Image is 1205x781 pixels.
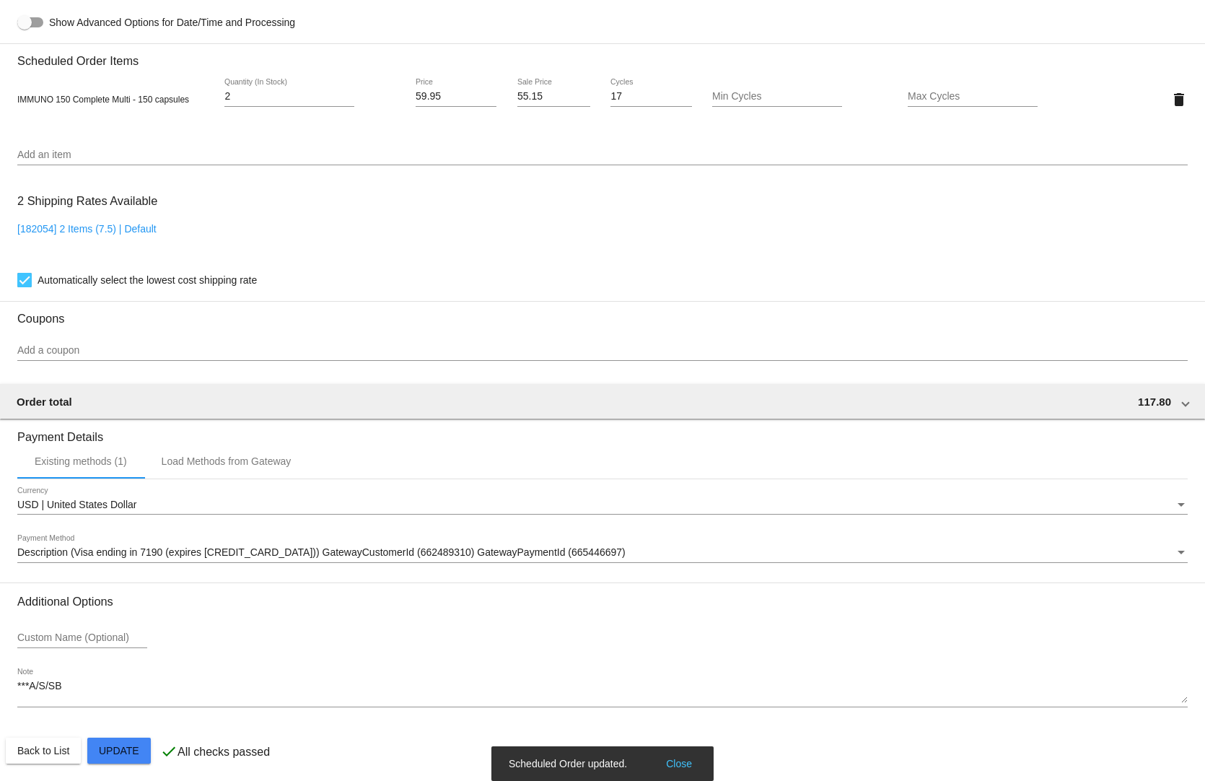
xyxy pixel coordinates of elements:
span: Automatically select the lowest cost shipping rate [38,271,257,289]
h3: Additional Options [17,595,1188,608]
span: IMMUNO 150 Complete Multi - 150 capsules [17,95,189,105]
mat-icon: delete [1170,91,1188,108]
input: Cycles [610,91,691,102]
input: Max Cycles [908,91,1038,102]
h3: 2 Shipping Rates Available [17,186,157,217]
simple-snack-bar: Scheduled Order updated. [509,756,696,771]
a: [182054] 2 Items (7.5) | Default [17,223,157,235]
span: Order total [17,396,72,408]
span: 117.80 [1138,396,1171,408]
input: Min Cycles [712,91,842,102]
input: Price [416,91,496,102]
div: Existing methods (1) [35,455,127,467]
mat-select: Currency [17,499,1188,511]
button: Close [662,756,696,771]
span: Description (Visa ending in 7190 (expires [CREDIT_CARD_DATA])) GatewayCustomerId (662489310) Gate... [17,546,626,558]
div: Load Methods from Gateway [162,455,292,467]
input: Add an item [17,149,1188,161]
input: Add a coupon [17,345,1188,357]
button: Back to List [6,738,81,764]
input: Quantity (In Stock) [224,91,354,102]
button: Update [87,738,151,764]
h3: Payment Details [17,419,1188,444]
span: Update [99,745,139,756]
input: Custom Name (Optional) [17,632,147,644]
span: Back to List [17,745,69,756]
mat-icon: check [160,743,178,760]
mat-select: Payment Method [17,547,1188,559]
h3: Scheduled Order Items [17,43,1188,68]
span: USD | United States Dollar [17,499,136,510]
input: Sale Price [517,91,590,102]
p: All checks passed [178,746,270,759]
span: Show Advanced Options for Date/Time and Processing [49,15,295,30]
h3: Coupons [17,301,1188,326]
